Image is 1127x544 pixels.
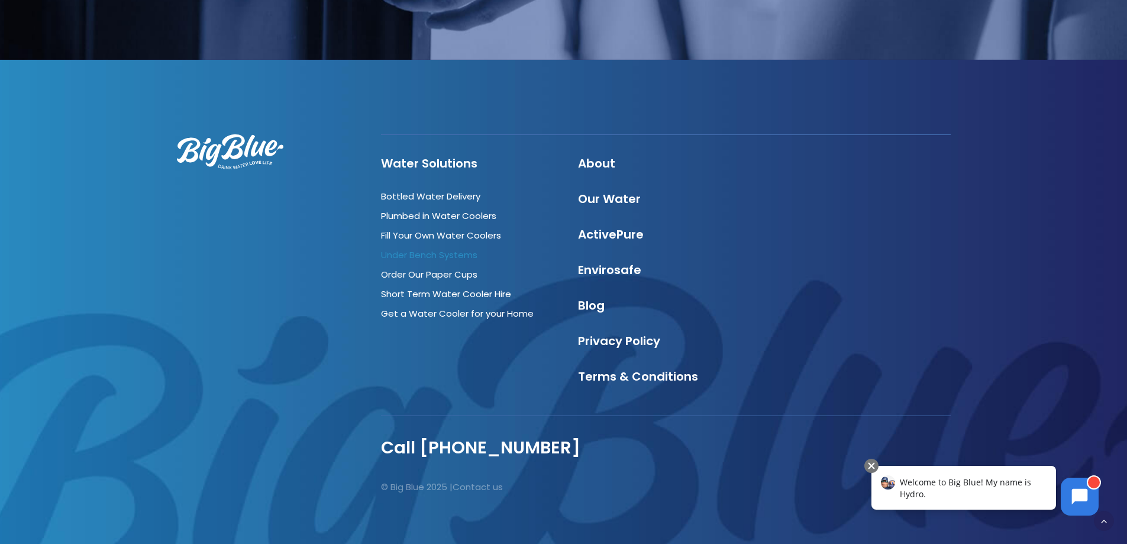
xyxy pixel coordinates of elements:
[578,368,698,385] a: Terms & Conditions
[578,297,605,314] a: Blog
[578,155,615,172] a: About
[381,268,477,281] a: Order Our Paper Cups
[381,307,534,320] a: Get a Water Cooler for your Home
[381,288,511,300] a: Short Term Water Cooler Hire
[381,190,480,202] a: Bottled Water Delivery
[859,456,1110,527] iframe: Chatbot
[381,210,496,222] a: Plumbed in Water Coolers
[381,479,655,495] p: © Big Blue 2025 |
[453,481,503,493] a: Contact us
[381,156,557,170] h4: Water Solutions
[578,333,660,349] a: Privacy Policy
[381,229,501,242] a: Fill Your Own Water Coolers
[381,249,477,261] a: Under Bench Systems
[578,191,641,207] a: Our Water
[381,436,580,459] a: Call [PHONE_NUMBER]
[578,226,644,243] a: ActivePure
[578,262,641,278] a: Envirosafe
